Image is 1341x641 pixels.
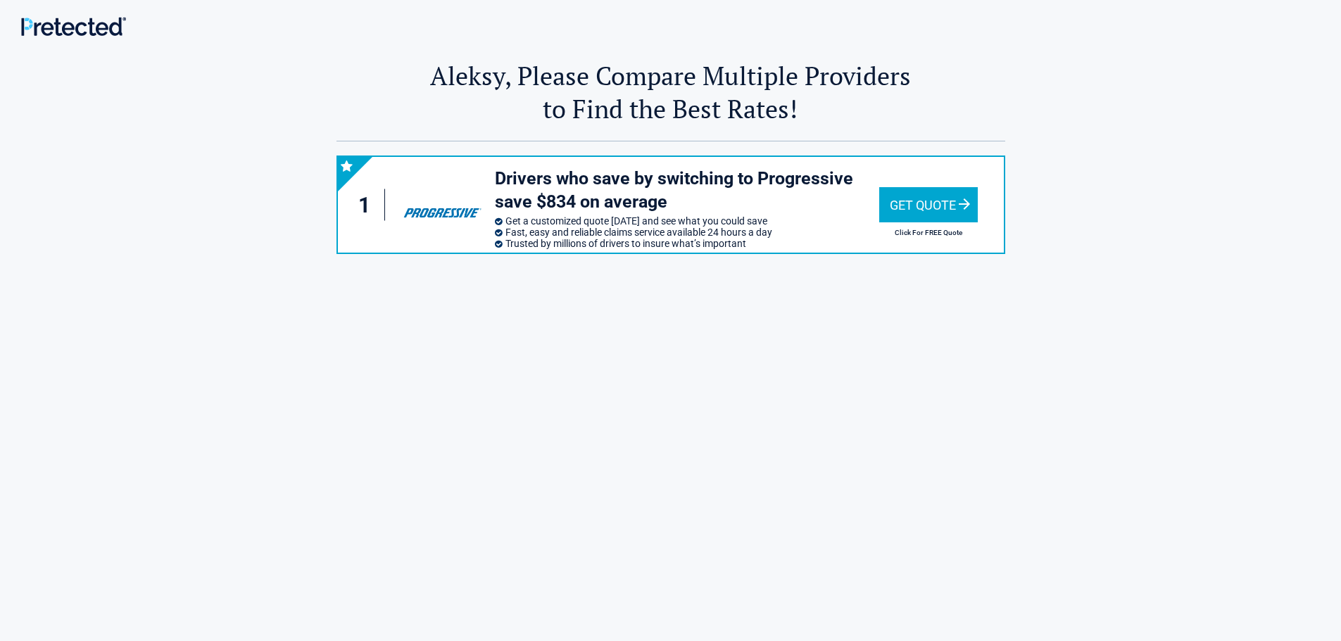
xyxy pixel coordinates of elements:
[336,59,1005,125] h2: Aleksy, Please Compare Multiple Providers to Find the Best Rates!
[495,227,879,238] li: Fast, easy and reliable claims service available 24 hours a day
[352,189,386,221] div: 1
[397,183,487,227] img: progressive's logo
[879,229,978,236] h2: Click For FREE Quote
[879,187,978,222] div: Get Quote
[21,17,126,36] img: Main Logo
[495,238,879,249] li: Trusted by millions of drivers to insure what’s important
[495,215,879,227] li: Get a customized quote [DATE] and see what you could save
[495,167,879,213] h3: Drivers who save by switching to Progressive save $834 on average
